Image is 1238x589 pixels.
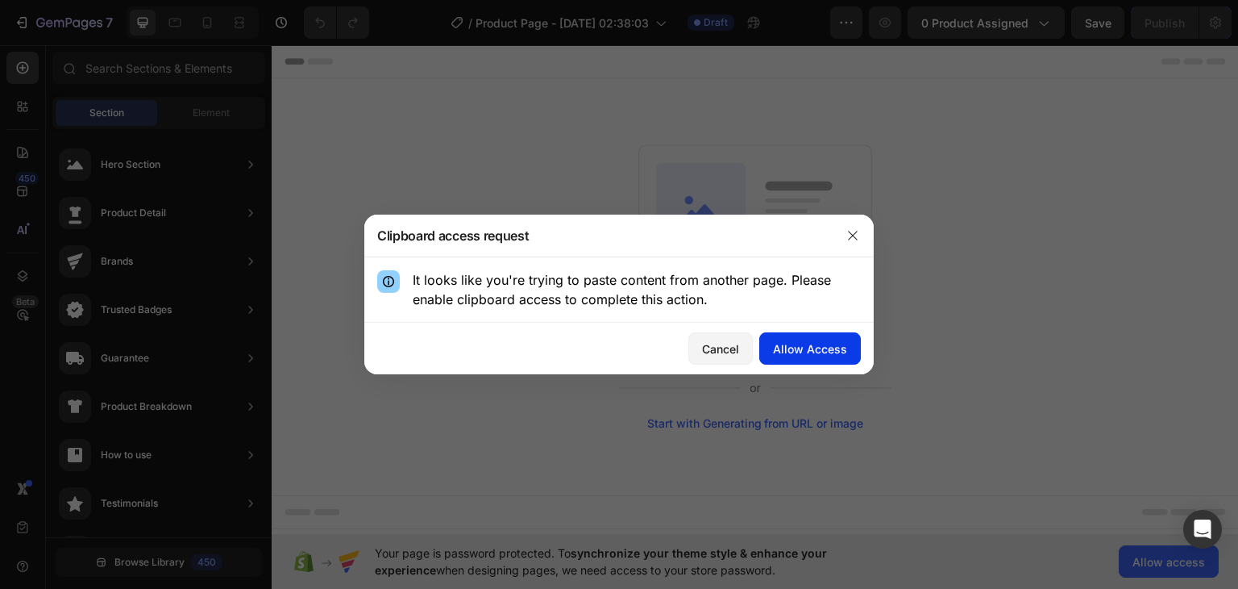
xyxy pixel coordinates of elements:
[702,340,739,357] div: Cancel
[1183,510,1222,549] div: Open Intercom Messenger
[759,332,861,365] button: Allow Access
[487,282,600,314] button: Add elements
[688,332,753,365] button: Cancel
[367,282,477,314] button: Add sections
[773,340,847,357] div: Allow Access
[376,372,592,385] div: Start with Generating from URL or image
[386,249,581,269] div: Start with Sections from sidebar
[377,226,529,245] h3: Clipboard access request
[413,270,861,309] p: It looks like you're trying to paste content from another page. Please enable clipboard access to...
